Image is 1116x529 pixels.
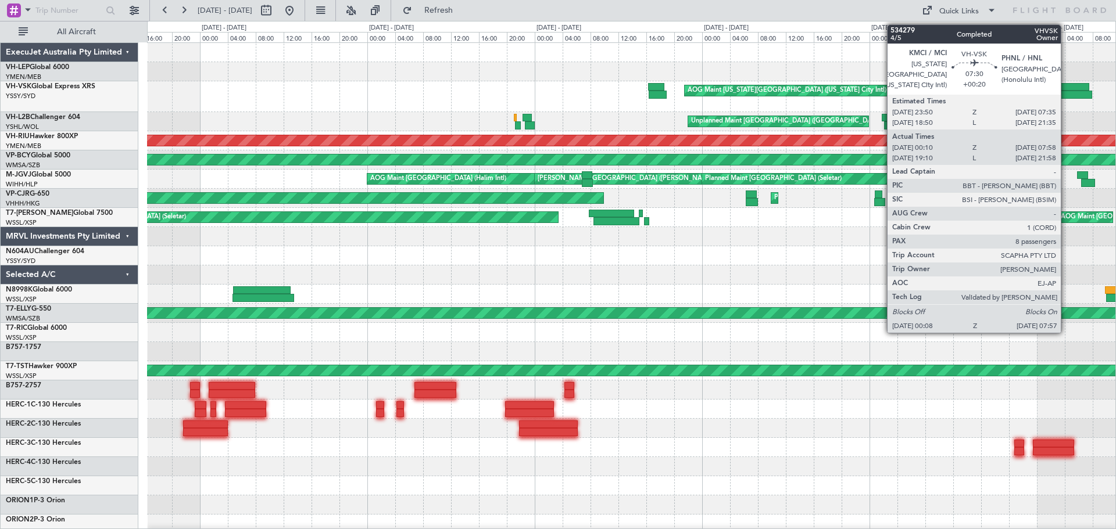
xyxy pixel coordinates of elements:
span: ORION1 [6,497,34,504]
div: 08:00 [925,32,953,42]
a: YMEN/MEB [6,73,41,81]
a: T7-TSTHawker 900XP [6,363,77,370]
div: 20:00 [842,32,870,42]
span: HERC-2 [6,420,31,427]
a: WSSL/XSP [6,333,37,342]
input: Trip Number [35,2,102,19]
span: HERC-1 [6,401,31,408]
a: VH-RIUHawker 800XP [6,133,78,140]
button: Quick Links [916,1,1002,20]
span: All Aircraft [30,28,123,36]
div: 00:00 [1037,32,1065,42]
a: HERC-4C-130 Hercules [6,459,81,466]
a: VHHH/HKG [6,199,40,208]
div: [DATE] - [DATE] [536,23,581,33]
a: B757-1757 [6,344,41,351]
div: 08:00 [591,32,618,42]
div: 16:00 [981,32,1009,42]
div: [PERSON_NAME][GEOGRAPHIC_DATA] ([PERSON_NAME] Intl) [538,170,727,188]
span: VP-CJR [6,190,30,197]
div: Planned Maint [GEOGRAPHIC_DATA] ([GEOGRAPHIC_DATA] Intl) [774,189,968,207]
div: 00:00 [702,32,730,42]
div: 12:00 [284,32,312,42]
a: T7-ELLYG-550 [6,305,51,312]
span: VH-RIU [6,133,30,140]
a: WMSA/SZB [6,314,40,323]
span: T7-ELLY [6,305,31,312]
a: VP-BCYGlobal 5000 [6,152,70,159]
a: T7-[PERSON_NAME]Global 7500 [6,210,113,217]
span: N604AU [6,248,34,255]
a: B757-2757 [6,382,41,389]
a: YMEN/MEB [6,142,41,150]
a: HERC-1C-130 Hercules [6,401,81,408]
div: 04:00 [897,32,925,42]
a: HERC-3C-130 Hercules [6,440,81,447]
a: WIHH/HLP [6,180,38,189]
div: 00:00 [535,32,563,42]
span: HERC-5 [6,478,31,485]
span: VH-LEP [6,64,30,71]
div: [DATE] - [DATE] [369,23,414,33]
div: 04:00 [563,32,591,42]
span: B757-1 [6,344,29,351]
a: WSSL/XSP [6,218,37,227]
button: Refresh [397,1,467,20]
span: T7-RIC [6,325,27,332]
a: VH-LEPGlobal 6000 [6,64,69,71]
span: N8998K [6,286,33,293]
div: 08:00 [758,32,786,42]
div: 20:00 [674,32,702,42]
div: [DATE] - [DATE] [1039,23,1083,33]
div: 20:00 [1009,32,1037,42]
a: HERC-5C-130 Hercules [6,478,81,485]
div: 00:00 [367,32,395,42]
span: ORION2 [6,516,34,523]
a: VH-VSKGlobal Express XRS [6,83,95,90]
span: B757-2 [6,382,29,389]
div: 04:00 [228,32,256,42]
div: 04:00 [395,32,423,42]
a: WSSL/XSP [6,372,37,380]
a: YSHL/WOL [6,123,39,131]
a: VP-CJRG-650 [6,190,49,197]
a: YSSY/SYD [6,257,35,265]
div: 00:00 [200,32,228,42]
div: Quick Links [939,6,979,17]
div: 08:00 [256,32,284,42]
span: VP-BCY [6,152,31,159]
span: VH-L2B [6,114,30,121]
div: 12:00 [953,32,981,42]
span: HERC-3 [6,440,31,447]
div: 04:00 [730,32,758,42]
div: 16:00 [144,32,172,42]
div: AOG Maint [GEOGRAPHIC_DATA] (Halim Intl) [370,170,506,188]
span: HERC-4 [6,459,31,466]
div: Unplanned Maint [GEOGRAPHIC_DATA] ([GEOGRAPHIC_DATA]) [691,113,882,130]
div: 04:00 [1065,32,1093,42]
a: N604AUChallenger 604 [6,248,84,255]
div: [DATE] - [DATE] [871,23,916,33]
div: 16:00 [646,32,674,42]
div: 16:00 [479,32,507,42]
a: M-JGVJGlobal 5000 [6,171,71,178]
span: [DATE] - [DATE] [198,5,252,16]
a: VH-L2BChallenger 604 [6,114,80,121]
span: Refresh [414,6,463,15]
a: WSSL/XSP [6,295,37,304]
div: 20:00 [507,32,535,42]
a: T7-RICGlobal 6000 [6,325,67,332]
span: T7-[PERSON_NAME] [6,210,73,217]
a: ORION1P-3 Orion [6,497,65,504]
div: 12:00 [451,32,479,42]
a: YSSY/SYD [6,92,35,100]
button: All Aircraft [13,23,126,41]
span: M-JGVJ [6,171,31,178]
div: 20:00 [172,32,200,42]
div: [DATE] - [DATE] [704,23,749,33]
div: 20:00 [339,32,367,42]
span: T7-TST [6,363,28,370]
div: 00:00 [870,32,897,42]
a: HERC-2C-130 Hercules [6,420,81,427]
div: 16:00 [814,32,842,42]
